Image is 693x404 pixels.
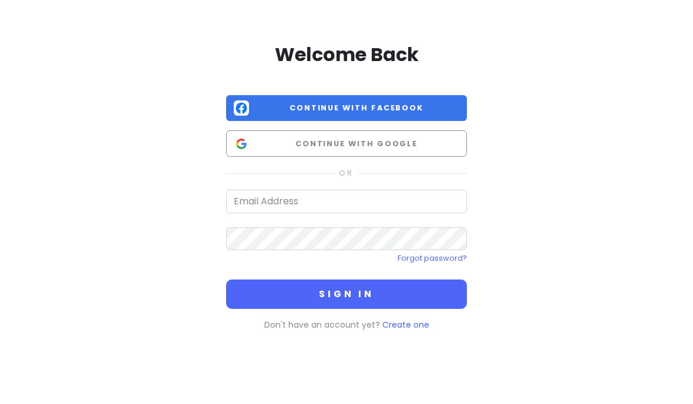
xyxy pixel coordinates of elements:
[234,100,249,116] img: Facebook logo
[398,253,467,263] a: Forgot password?
[254,102,459,114] span: Continue with Facebook
[226,42,467,67] h2: Welcome Back
[226,280,467,309] button: Sign in
[234,136,249,151] img: Google logo
[226,130,467,157] button: Continue with Google
[226,318,467,331] p: Don't have an account yet?
[226,95,467,122] button: Continue with Facebook
[382,319,429,331] a: Create one
[226,190,467,213] input: Email Address
[254,138,459,150] span: Continue with Google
